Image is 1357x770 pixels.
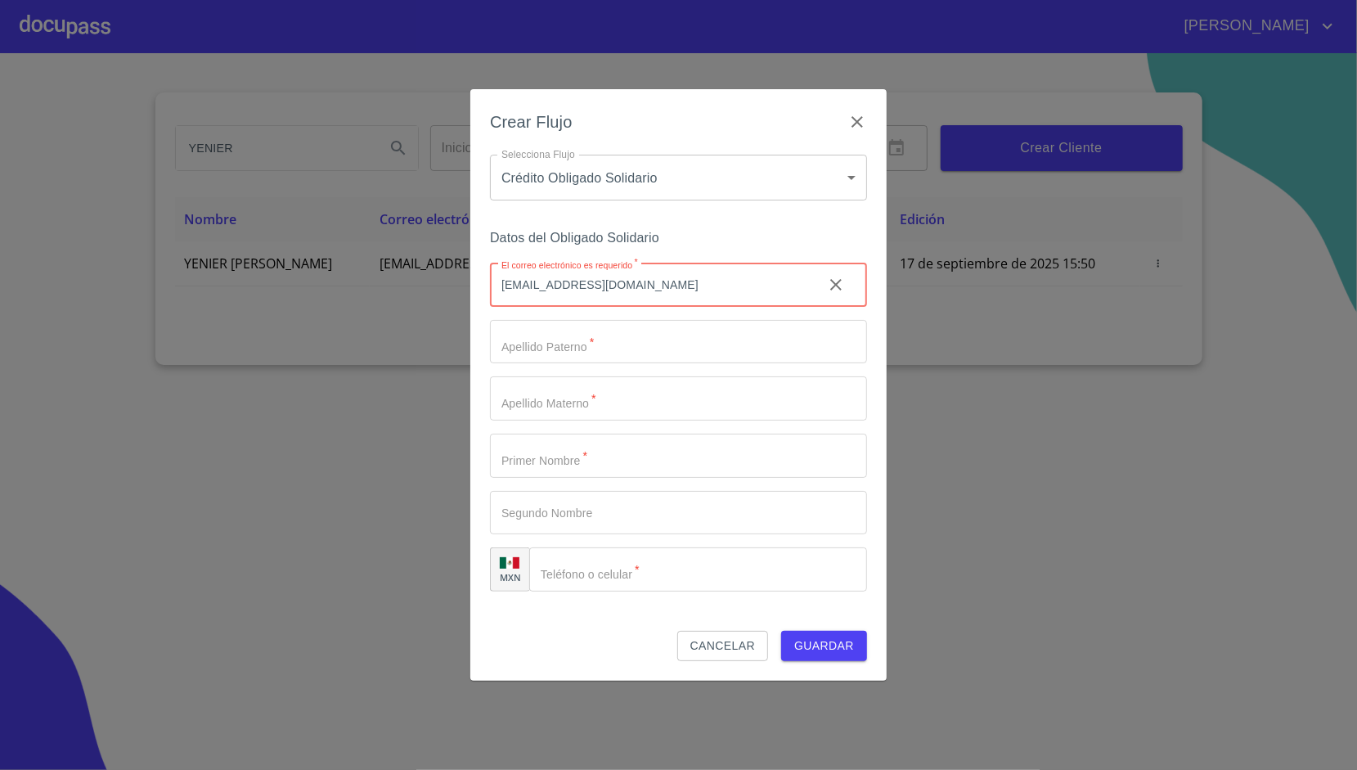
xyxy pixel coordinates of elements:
span: Cancelar [690,636,755,656]
div: Crédito Obligado Solidario [490,155,867,200]
button: Cancelar [677,631,768,661]
h6: Datos del Obligado Solidario [490,227,867,250]
h6: Crear Flujo [490,109,573,135]
button: clear input [816,265,856,304]
span: Guardar [794,636,854,656]
img: R93DlvwvvjP9fbrDwZeCRYBHk45OWMq+AAOlFVsxT89f82nwPLnD58IP7+ANJEaWYhP0Tx8kkA0WlQMPQsAAgwAOmBj20AXj6... [500,557,519,569]
button: Guardar [781,631,867,661]
p: MXN [500,571,521,583]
